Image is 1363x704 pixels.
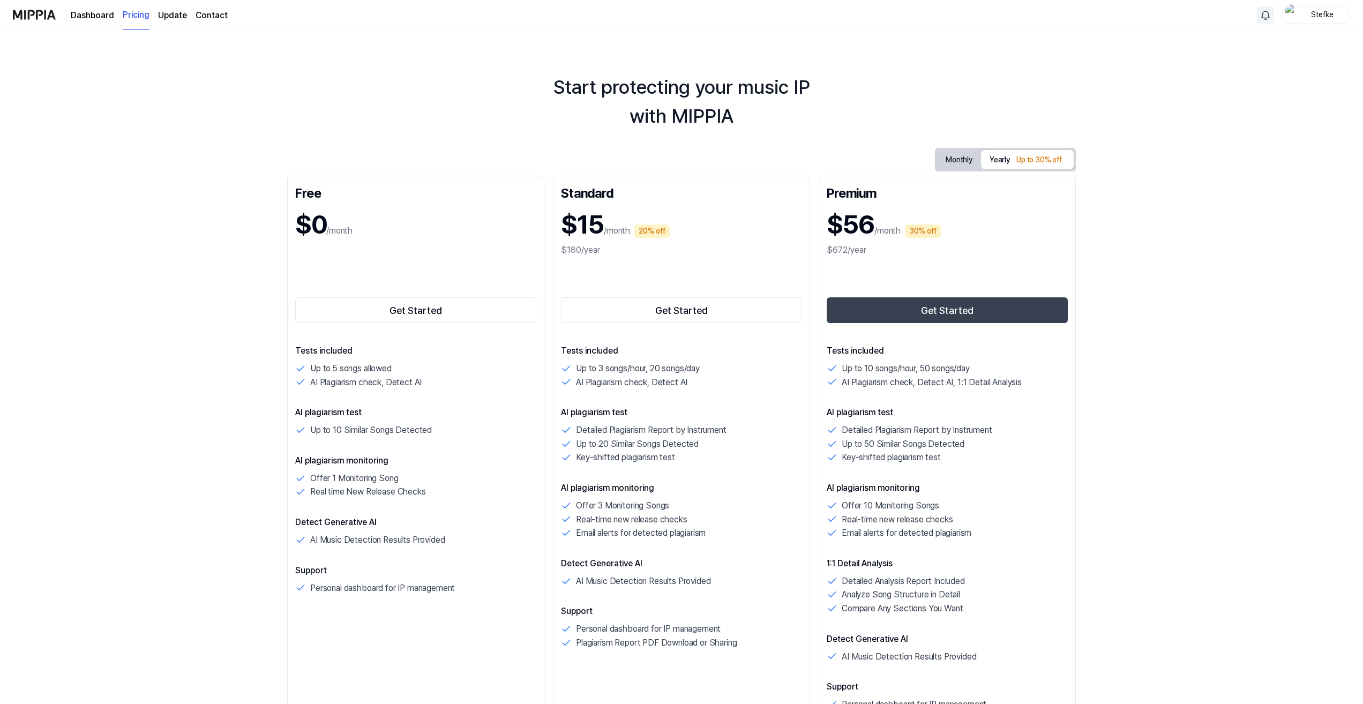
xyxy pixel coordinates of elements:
p: AI Plagiarism check, Detect AI [576,376,687,390]
p: Tests included [827,344,1068,357]
p: AI plagiarism test [561,406,802,419]
p: Up to 10 songs/hour, 50 songs/day [842,362,970,376]
a: Update [158,9,187,22]
p: Support [295,564,536,577]
p: Compare Any Sections You Want [842,602,963,616]
p: AI Music Detection Results Provided [842,650,976,664]
a: Pricing [123,1,149,30]
div: $672/year [827,244,1068,257]
p: Up to 3 songs/hour, 20 songs/day [576,362,700,376]
p: Offer 3 Monitoring Songs [576,499,669,513]
p: /month [874,224,901,237]
button: Get Started [295,297,536,323]
p: Offer 10 Monitoring Songs [842,499,939,513]
a: Get Started [561,295,802,325]
p: Detailed Plagiarism Report by Instrument [842,423,992,437]
img: profile [1285,4,1298,26]
p: AI plagiarism test [827,406,1068,419]
p: Up to 20 Similar Songs Detected [576,437,699,451]
p: Detailed Analysis Report Included [842,574,965,588]
p: Detect Generative AI [561,557,802,570]
button: profileStefke [1282,6,1350,24]
div: 20% off [634,224,670,238]
p: Up to 10 Similar Songs Detected [310,423,432,437]
p: Personal dashboard for IP management [576,622,721,636]
p: Real time New Release Checks [310,485,426,499]
p: Support [827,680,1068,693]
p: Real-time new release checks [842,513,953,527]
p: Key-shifted plagiarism test [576,451,675,465]
p: AI Music Detection Results Provided [576,574,710,588]
p: AI Plagiarism check, Detect AI, 1:1 Detail Analysis [842,376,1022,390]
button: Get Started [827,297,1068,323]
p: Detailed Plagiarism Report by Instrument [576,423,727,437]
p: Personal dashboard for IP management [310,581,455,595]
p: Tests included [295,344,536,357]
h1: $0 [295,205,326,244]
p: Plagiarism Report PDF Download or Sharing [576,636,737,650]
div: Free [295,184,536,201]
p: Email alerts for detected plagiarism [842,526,971,540]
button: Monthly [937,150,981,170]
div: 30% off [905,224,941,238]
p: AI Music Detection Results Provided [310,533,445,547]
p: Support [561,605,802,618]
button: Yearly [981,150,1074,169]
p: Detect Generative AI [827,633,1068,646]
p: Email alerts for detected plagiarism [576,526,706,540]
a: Dashboard [71,9,114,22]
img: 알림 [1259,9,1272,21]
div: Stefke [1301,9,1343,20]
div: Up to 30% off [1013,152,1065,168]
h1: $56 [827,205,874,244]
p: Tests included [561,344,802,357]
p: AI Plagiarism check, Detect AI [310,376,422,390]
p: Analyze Song Structure in Detail [842,588,960,602]
p: AI plagiarism test [295,406,536,419]
p: Key-shifted plagiarism test [842,451,941,465]
p: 1:1 Detail Analysis [827,557,1068,570]
p: /month [604,224,630,237]
p: AI plagiarism monitoring [561,482,802,495]
p: Real-time new release checks [576,513,687,527]
div: Standard [561,184,802,201]
p: Up to 50 Similar Songs Detected [842,437,964,451]
div: Premium [827,184,1068,201]
p: Offer 1 Monitoring Song [310,471,398,485]
p: Detect Generative AI [295,516,536,529]
a: Contact [196,9,228,22]
p: /month [326,224,353,237]
button: Get Started [561,297,802,323]
a: Get Started [295,295,536,325]
p: AI plagiarism monitoring [827,482,1068,495]
h1: $15 [561,205,604,244]
a: Get Started [827,295,1068,325]
p: AI plagiarism monitoring [295,454,536,467]
p: Up to 5 songs allowed [310,362,392,376]
div: $180/year [561,244,802,257]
